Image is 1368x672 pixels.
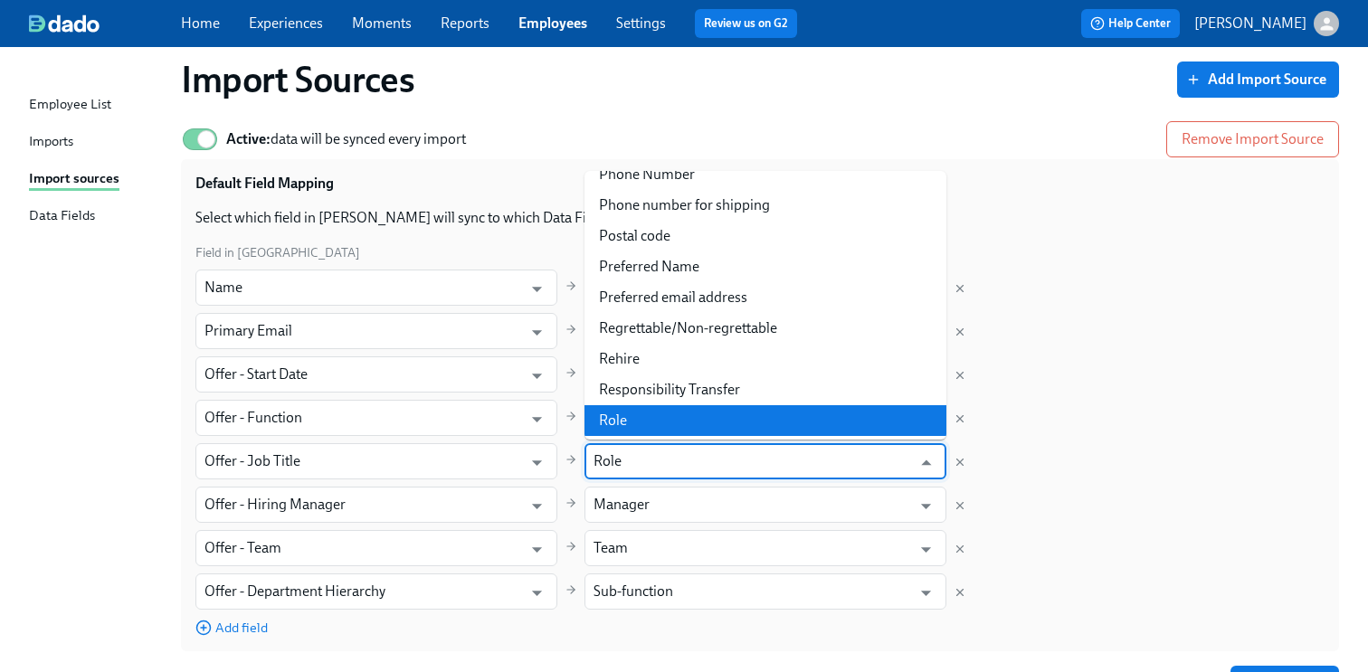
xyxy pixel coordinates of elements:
[616,14,666,32] a: Settings
[954,586,966,599] button: Delete mapping
[954,369,966,382] button: Delete mapping
[912,535,940,563] button: Open
[912,449,940,477] button: Close
[29,131,166,154] a: Imports
[29,14,181,33] a: dado
[912,579,940,607] button: Open
[29,168,119,191] div: Import sources
[954,499,966,512] button: Delete mapping
[954,412,966,425] button: Delete mapping
[352,14,412,32] a: Moments
[226,130,271,147] strong: Active:
[584,405,946,436] li: Role
[29,14,100,33] img: dado
[523,405,551,433] button: Open
[584,159,946,190] li: Phone Number
[695,9,797,38] button: Review us on G2
[584,344,946,374] li: Rehire
[584,221,946,251] li: Postal code
[954,326,966,338] button: Delete mapping
[912,492,940,520] button: Open
[1194,14,1306,33] p: [PERSON_NAME]
[523,275,551,303] button: Open
[1166,121,1339,157] button: Remove Import Source
[523,579,551,607] button: Open
[584,313,946,344] li: Regrettable/Non-regrettable
[1194,11,1339,36] button: [PERSON_NAME]
[195,619,268,637] button: Add field
[29,131,73,154] div: Imports
[441,14,489,32] a: Reports
[1177,62,1339,98] button: Add Import Source
[518,14,587,32] a: Employees
[226,130,466,147] span: data will be synced every import
[584,374,946,405] li: Responsibility Transfer
[1182,130,1324,148] span: Remove Import Source
[523,318,551,346] button: Open
[195,208,1325,228] p: Select which field in [PERSON_NAME] will sync to which Data Field in [GEOGRAPHIC_DATA]
[249,14,323,32] a: Experiences
[584,282,946,313] li: Preferred email address
[704,14,788,33] a: Review us on G2
[1090,14,1171,33] span: Help Center
[584,436,946,467] li: S-Team
[181,58,414,101] h1: Import Sources
[954,543,966,555] button: Delete mapping
[523,449,551,477] button: Open
[1190,71,1326,89] span: Add Import Source
[181,14,220,32] a: Home
[954,282,966,295] button: Delete mapping
[584,190,946,221] li: Phone number for shipping
[29,94,166,117] a: Employee List
[29,205,95,228] div: Data Fields
[195,174,334,194] h3: Default Field Mapping
[523,535,551,563] button: Open
[29,205,166,228] a: Data Fields
[523,492,551,520] button: Open
[29,168,166,191] a: Import sources
[523,362,551,390] button: Open
[954,456,966,469] button: Delete mapping
[584,251,946,282] li: Preferred Name
[1081,9,1180,38] button: Help Center
[29,94,111,117] div: Employee List
[195,245,360,260] span: Field in [GEOGRAPHIC_DATA]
